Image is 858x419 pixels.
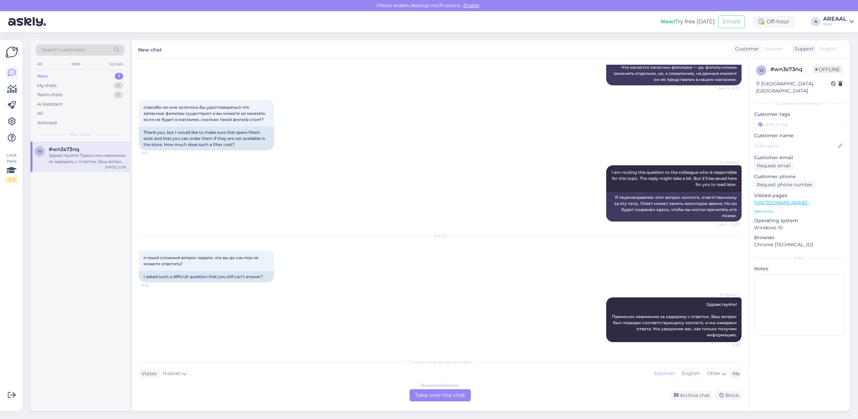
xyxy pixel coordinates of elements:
div: Visitor [139,370,157,377]
div: Try free [DATE]: [661,18,716,26]
span: Other [707,370,721,376]
span: я такой сложный вопрос задала ,что вы до сих пор не можете ответить? [144,255,260,266]
div: Web [70,60,82,68]
span: AI Assistant [714,292,740,297]
span: #wn3s73nq [49,146,79,152]
span: w [759,68,764,73]
span: 21:38 [714,342,740,348]
span: w [38,149,42,154]
div: Take over the chat [410,389,471,401]
span: спасибо но мне хотелось бы удостовериться что запасные фильтры существуют и вы можете их заказать... [144,105,266,122]
span: Search customers [42,46,85,54]
div: Nish [823,22,846,27]
div: Team chats [37,91,62,98]
div: [GEOGRAPHIC_DATA], [GEOGRAPHIC_DATA] [756,80,831,95]
p: Windows 10 [754,224,844,231]
div: English [678,369,703,379]
p: See more ... [754,208,844,214]
div: [DATE] [139,233,742,239]
div: Request email [754,161,793,170]
div: Look Here [5,152,18,183]
div: 2 / 3 [5,176,18,183]
div: Estonian [651,369,678,379]
span: English [820,45,837,53]
div: Me [730,370,740,377]
p: Chrome [TECHNICAL_ID] [754,241,844,248]
div: Я перенаправляю этот вопрос коллеге, ответственному за эту тему. Ответ может занять некоторое вре... [606,192,742,222]
input: Add name [754,142,837,150]
button: Emails [718,15,745,28]
div: All [36,60,44,68]
span: Enable [461,2,481,8]
label: New chat [138,44,162,54]
p: Customer email [754,154,844,161]
div: Здравствуйте! Приносим извинения за задержку с ответом. Ваш вопрос был передан соответствующему к... [49,152,126,165]
p: Customer name [754,132,844,139]
div: AI Assistant [37,101,62,108]
img: Askly Logo [5,46,18,59]
div: # wn3s73nq [770,65,813,74]
div: Extra [754,255,844,261]
div: Archive chat [670,391,712,400]
div: AREAAL [823,16,846,22]
div: Support [792,45,814,53]
div: All [37,110,43,117]
div: My chats [37,82,57,89]
div: 0 [113,91,123,98]
span: Seen ✓ 12:51 [714,222,740,227]
div: Off-hour [753,16,795,28]
p: Operating system [754,217,844,224]
div: A [811,17,820,26]
span: Seen ✓ 12:35 [714,86,740,91]
span: Offline [813,66,842,73]
div: New [37,73,48,80]
p: Visited pages [754,192,844,199]
div: Block [715,391,742,400]
a: AREAALNish [823,16,854,27]
p: Notes [754,265,844,272]
div: 0 [113,82,123,89]
span: AI Assistant [714,160,740,165]
b: New! [661,18,675,25]
span: I am routing this question to the colleague who is responsible for this topic. The reply might ta... [612,170,738,187]
span: Russian [765,45,783,53]
div: Thank you, but I would like to make sure that spare filters exist and that you can order them if ... [139,127,274,150]
p: Customer phone [754,173,844,180]
span: 12:51 [141,151,166,156]
p: Browser [754,234,844,241]
div: 1 [115,73,123,80]
div: Customer information [754,101,844,107]
input: Add a tag [754,119,844,129]
div: Customer [732,45,759,53]
div: [DATE] 21:38 [105,165,126,170]
div: Socials [108,60,125,68]
div: Archived [37,120,57,126]
span: Russian [163,370,181,377]
span: 21:38 [141,283,166,288]
div: Choose the language and reply [139,359,742,365]
p: Customer tags [754,111,844,118]
div: Что касается запасных фильтров — да, фильтр можно заменить отдельно, но, к сожалению, на данный м... [606,62,742,85]
span: New chats [69,131,91,138]
div: I asked such a difficult question that you still can't answer? [139,271,274,282]
a: [URL][DOMAIN_NAME].. [754,200,809,206]
div: Russian to Estonian [421,382,459,389]
div: Request phone number [754,180,815,189]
